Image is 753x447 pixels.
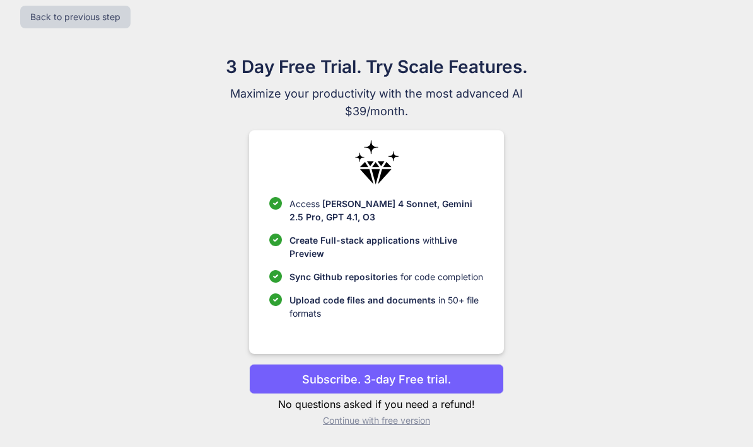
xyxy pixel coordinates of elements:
[289,293,483,320] p: in 50+ file formats
[269,293,282,306] img: checklist
[249,397,503,412] p: No questions asked if you need a refund!
[289,235,423,246] span: Create Full-stack applications
[269,234,282,246] img: checklist
[289,197,483,224] p: Access
[289,270,483,283] p: for code completion
[20,6,131,28] button: Back to previous step
[289,271,398,282] span: Sync Github repositories
[249,414,503,427] p: Continue with free version
[249,364,503,394] button: Subscribe. 3-day Free trial.
[289,234,483,260] p: with
[165,54,588,80] h1: 3 Day Free Trial. Try Scale Features.
[289,295,436,305] span: Upload code files and documents
[165,85,588,103] span: Maximize your productivity with the most advanced AI
[269,270,282,283] img: checklist
[289,198,472,222] span: [PERSON_NAME] 4 Sonnet, Gemini 2.5 Pro, GPT 4.1, O3
[165,103,588,120] span: $39/month.
[302,371,451,388] p: Subscribe. 3-day Free trial.
[269,197,282,210] img: checklist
